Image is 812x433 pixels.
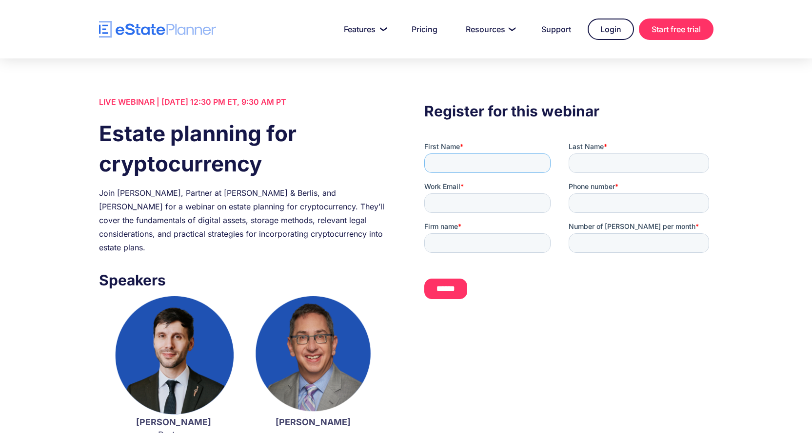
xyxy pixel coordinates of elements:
[530,19,583,39] a: Support
[424,142,713,307] iframe: Form 0
[99,269,388,291] h3: Speakers
[99,118,388,179] h1: Estate planning for cryptocurrency
[332,19,395,39] a: Features
[99,95,388,109] div: LIVE WEBINAR | [DATE] 12:30 PM ET, 9:30 AM PT
[424,100,713,122] h3: Register for this webinar
[454,19,525,39] a: Resources
[136,417,211,427] strong: [PERSON_NAME]
[99,186,388,254] div: Join [PERSON_NAME], Partner at [PERSON_NAME] & Berlis, and [PERSON_NAME] for a webinar on estate ...
[588,19,634,40] a: Login
[99,21,216,38] a: home
[276,417,351,427] strong: [PERSON_NAME]
[639,19,713,40] a: Start free trial
[400,19,449,39] a: Pricing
